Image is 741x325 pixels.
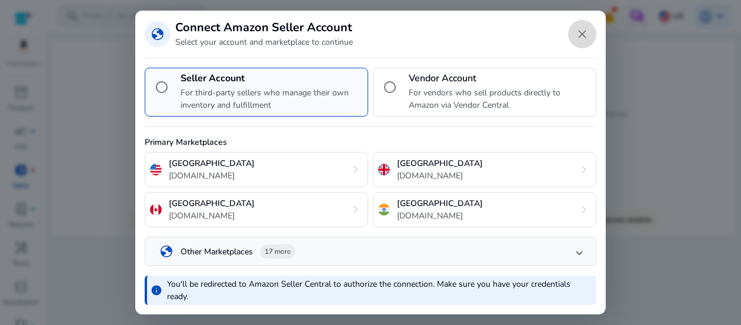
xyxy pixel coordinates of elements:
[397,197,483,210] p: [GEOGRAPHIC_DATA]
[181,246,253,258] p: Other Marketplaces
[577,162,591,177] span: chevron_right
[378,204,390,215] img: in.svg
[169,197,255,210] p: [GEOGRAPHIC_DATA]
[349,162,363,177] span: chevron_right
[159,244,173,258] span: globe
[349,203,363,217] span: chevron_right
[409,87,591,111] p: For vendors who sell products directly to Amazon via Vendor Central
[145,136,596,148] p: Primary Marketplaces
[568,20,596,48] button: Close dialog
[577,203,591,217] span: chevron_right
[397,210,483,222] p: [DOMAIN_NAME]
[145,237,596,266] mat-expansion-panel-header: globeOther Marketplaces17 more
[150,164,162,175] img: us.svg
[175,21,353,35] h3: Connect Amazon Seller Account
[181,73,363,84] h4: Seller Account
[169,210,255,222] p: [DOMAIN_NAME]
[175,36,353,48] p: Select your account and marketplace to continue
[151,284,162,296] span: info
[167,278,589,303] p: You'll be redirected to Amazon Seller Central to authorize the connection. Make sure you have you...
[181,87,363,111] p: For third-party sellers who manage their own inventory and fulfillment
[378,164,390,175] img: uk.svg
[151,27,165,41] span: globe
[150,204,162,215] img: ca.svg
[169,157,255,170] p: [GEOGRAPHIC_DATA]
[265,247,291,256] span: 17 more
[397,157,483,170] p: [GEOGRAPHIC_DATA]
[409,73,591,84] h4: Vendor Account
[397,170,483,182] p: [DOMAIN_NAME]
[169,170,255,182] p: [DOMAIN_NAME]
